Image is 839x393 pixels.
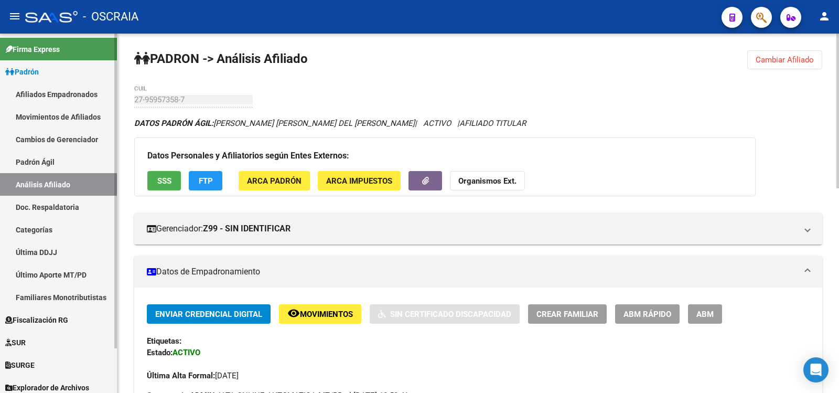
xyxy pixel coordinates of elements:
strong: ACTIVO [173,348,200,357]
span: Fiscalización RG [5,314,68,326]
span: ABM [696,310,714,319]
button: Cambiar Afiliado [747,50,822,69]
button: Crear Familiar [528,304,607,324]
span: SURGE [5,359,35,371]
span: FTP [199,176,213,186]
button: FTP [189,171,222,190]
span: [DATE] [147,371,239,380]
button: SSS [147,171,181,190]
mat-icon: menu [8,10,21,23]
button: Movimientos [279,304,361,324]
div: Open Intercom Messenger [803,357,829,383]
span: Crear Familiar [536,310,598,319]
mat-expansion-panel-header: Gerenciador:Z99 - SIN IDENTIFICAR [134,213,822,245]
mat-icon: remove_red_eye [287,307,300,320]
span: [PERSON_NAME] [PERSON_NAME] DEL [PERSON_NAME] [134,119,415,128]
span: Cambiar Afiliado [756,55,814,65]
button: Organismos Ext. [450,171,525,190]
span: - OSCRAIA [83,5,138,28]
button: ABM [688,304,722,324]
span: Enviar Credencial Digital [155,310,262,319]
span: Firma Express [5,44,60,55]
i: | ACTIVO | [134,119,526,128]
span: SSS [157,176,171,186]
span: Movimientos [300,310,353,319]
mat-expansion-panel-header: Datos de Empadronamiento [134,256,822,288]
strong: Z99 - SIN IDENTIFICAR [203,223,291,235]
strong: Estado: [147,348,173,357]
button: Sin Certificado Discapacidad [370,304,520,324]
mat-panel-title: Datos de Empadronamiento [147,266,797,278]
span: ABM Rápido [623,310,671,319]
h3: Datos Personales y Afiliatorios según Entes Externos: [147,148,743,163]
button: ARCA Padrón [239,171,310,190]
mat-icon: person [818,10,831,23]
strong: Organismos Ext. [458,176,517,186]
button: ARCA Impuestos [318,171,401,190]
span: AFILIADO TITULAR [459,119,526,128]
strong: DATOS PADRÓN ÁGIL: [134,119,213,128]
span: Sin Certificado Discapacidad [390,310,511,319]
strong: Última Alta Formal: [147,371,215,380]
strong: Etiquetas: [147,336,181,346]
button: ABM Rápido [615,304,680,324]
mat-panel-title: Gerenciador: [147,223,797,235]
span: Padrón [5,66,39,78]
span: SUR [5,337,26,348]
strong: PADRON -> Análisis Afiliado [134,51,308,66]
button: Enviar Credencial Digital [147,304,271,324]
span: ARCA Padrón [247,176,302,186]
span: ARCA Impuestos [326,176,392,186]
